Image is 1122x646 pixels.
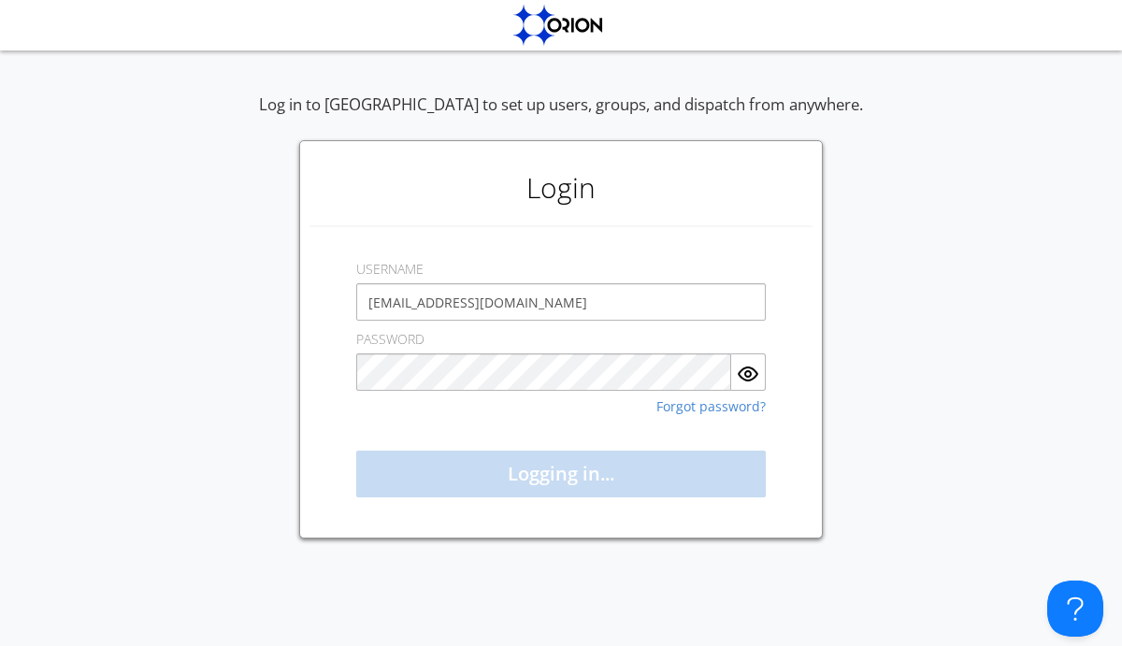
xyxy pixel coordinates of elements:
button: Show Password [731,353,766,391]
div: Log in to [GEOGRAPHIC_DATA] to set up users, groups, and dispatch from anywhere. [259,93,863,140]
iframe: Toggle Customer Support [1047,581,1103,637]
input: Password [356,353,731,391]
label: USERNAME [356,260,424,279]
a: Forgot password? [656,400,766,413]
label: PASSWORD [356,330,424,349]
img: eye.svg [737,363,759,385]
h1: Login [309,151,813,225]
button: Logging in... [356,451,766,497]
